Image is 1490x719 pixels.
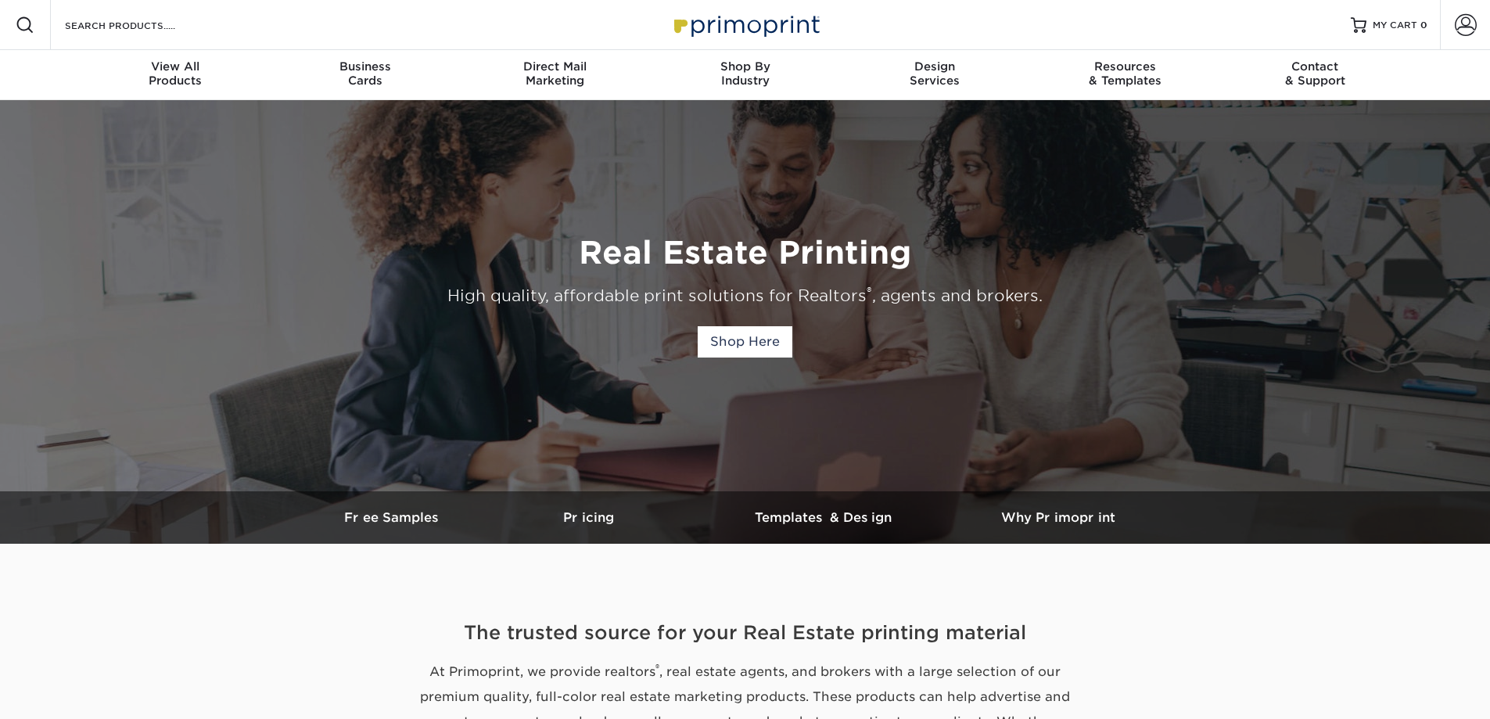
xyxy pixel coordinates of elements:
[1220,59,1410,74] span: Contact
[81,59,271,88] div: Products
[1220,50,1410,100] a: Contact& Support
[472,510,706,525] h3: Pricing
[63,16,216,34] input: SEARCH PRODUCTS.....
[1030,59,1220,74] span: Resources
[81,59,271,74] span: View All
[282,234,1208,271] h1: Real Estate Printing
[655,662,659,674] sup: ®
[1373,19,1417,32] span: MY CART
[650,50,840,100] a: Shop ByIndustry
[460,50,650,100] a: Direct MailMarketing
[698,326,792,358] a: Shop Here
[270,59,460,88] div: Cards
[288,619,1203,647] h2: The trusted source for your Real Estate printing material
[460,59,650,74] span: Direct Mail
[1420,20,1427,31] span: 0
[667,8,824,41] img: Primoprint
[282,284,1208,307] div: High quality, affordable print solutions for Realtors , agents and brokers.
[706,510,941,525] h3: Templates & Design
[840,59,1030,74] span: Design
[650,59,840,74] span: Shop By
[1030,50,1220,100] a: Resources& Templates
[840,50,1030,100] a: DesignServices
[941,491,1176,544] a: Why Primoprint
[270,50,460,100] a: BusinessCards
[472,491,706,544] a: Pricing
[270,59,460,74] span: Business
[315,491,472,544] a: Free Samples
[650,59,840,88] div: Industry
[460,59,650,88] div: Marketing
[1030,59,1220,88] div: & Templates
[840,59,1030,88] div: Services
[941,510,1176,525] h3: Why Primoprint
[81,50,271,100] a: View AllProducts
[1220,59,1410,88] div: & Support
[315,510,472,525] h3: Free Samples
[867,285,872,299] sup: ®
[706,491,941,544] a: Templates & Design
